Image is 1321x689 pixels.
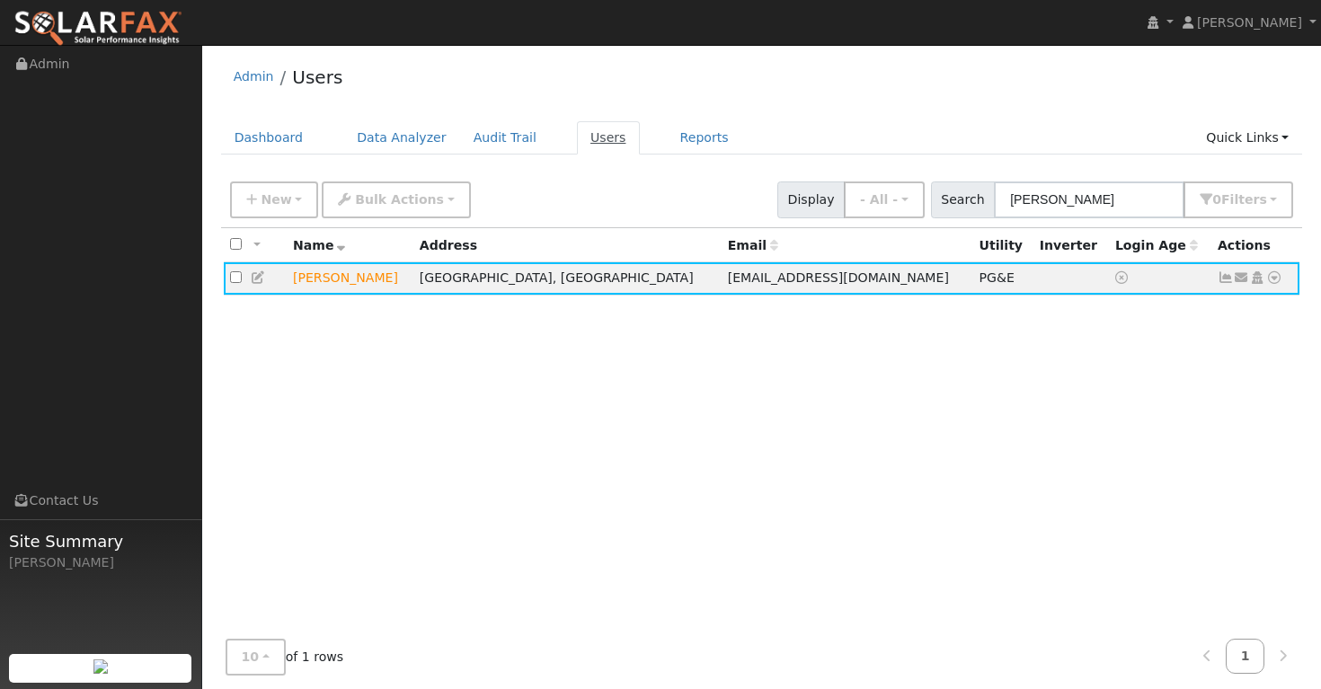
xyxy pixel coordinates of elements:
[980,236,1027,255] div: Utility
[1197,15,1302,30] span: [PERSON_NAME]
[1218,236,1293,255] div: Actions
[261,192,291,207] span: New
[577,121,640,155] a: Users
[931,181,995,218] span: Search
[355,192,444,207] span: Bulk Actions
[93,659,108,674] img: retrieve
[1221,192,1267,207] span: Filter
[980,270,1015,285] span: PG&E
[234,69,274,84] a: Admin
[13,10,182,48] img: SolarFax
[9,529,192,553] span: Site Summary
[292,66,342,88] a: Users
[1192,121,1302,155] a: Quick Links
[728,238,778,252] span: Email
[1234,269,1250,287] a: jdurk03@gmail.com
[1115,270,1131,285] a: No login access
[226,639,286,676] button: 10
[322,181,470,218] button: Bulk Actions
[9,553,192,572] div: [PERSON_NAME]
[1249,270,1265,285] a: Login As
[667,121,742,155] a: Reports
[1259,192,1266,207] span: s
[420,236,715,255] div: Address
[728,270,949,285] span: [EMAIL_ADDRESS][DOMAIN_NAME]
[1184,181,1293,218] button: 0Filters
[1266,269,1282,287] a: Other actions
[1218,270,1234,285] a: Show Graph
[226,639,344,676] span: of 1 rows
[343,121,460,155] a: Data Analyzer
[460,121,550,155] a: Audit Trail
[1226,639,1265,674] a: 1
[251,270,267,285] a: Edit User
[242,649,260,664] span: 10
[230,181,319,218] button: New
[287,262,413,296] td: Lead
[1040,236,1103,255] div: Inverter
[994,181,1184,218] input: Search
[221,121,317,155] a: Dashboard
[293,238,346,252] span: Name
[844,181,925,218] button: - All -
[1115,238,1198,252] span: Days since last login
[777,181,845,218] span: Display
[413,262,722,296] td: [GEOGRAPHIC_DATA], [GEOGRAPHIC_DATA]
